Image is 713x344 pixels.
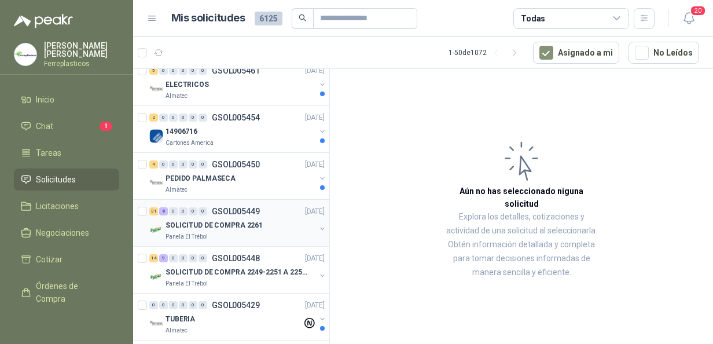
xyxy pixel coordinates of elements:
p: GSOL005450 [212,160,260,169]
p: [DATE] [305,65,325,76]
button: Asignado a mi [533,42,619,64]
div: 0 [179,207,188,215]
div: 0 [179,254,188,262]
h1: Mis solicitudes [171,10,245,27]
p: ELECTRICOS [166,79,209,90]
div: 0 [199,301,207,309]
p: Cartones America [166,138,214,148]
img: Logo peakr [14,14,73,28]
p: GSOL005454 [212,114,260,122]
div: 0 [189,207,197,215]
a: Chat1 [14,115,119,137]
a: 2 0 0 0 0 0 GSOL005454[DATE] Company Logo14906716Cartones America [149,111,327,148]
p: PEDIDO PALMASECA [166,173,236,184]
div: 0 [189,67,197,75]
div: 0 [199,67,207,75]
p: Explora los detalles, cotizaciones y actividad de una solicitud al seleccionarla. Obtén informaci... [446,210,597,280]
div: 0 [189,301,197,309]
div: 0 [149,301,158,309]
p: [DATE] [305,159,325,170]
span: Órdenes de Compra [36,280,108,305]
div: 0 [169,301,178,309]
p: SOLICITUD DE COMPRA 2261 [166,220,263,231]
a: 31 8 0 0 0 0 GSOL005449[DATE] Company LogoSOLICITUD DE COMPRA 2261Panela El Trébol [149,204,327,241]
a: Tareas [14,142,119,164]
div: 0 [159,67,168,75]
div: 0 [179,114,188,122]
div: 4 [149,160,158,169]
p: [PERSON_NAME] [PERSON_NAME] [44,42,119,58]
p: GSOL005429 [212,301,260,309]
img: Company Logo [149,129,163,143]
button: No Leídos [629,42,699,64]
h3: Aún no has seleccionado niguna solicitud [446,185,597,210]
p: GSOL005448 [212,254,260,262]
a: Licitaciones [14,195,119,217]
div: 0 [169,207,178,215]
div: 0 [179,301,188,309]
p: Panela El Trébol [166,279,208,288]
p: [DATE] [305,206,325,217]
span: Solicitudes [36,173,76,186]
p: 14906716 [166,126,197,137]
div: 0 [159,114,168,122]
p: [DATE] [305,112,325,123]
a: 5 0 0 0 0 0 GSOL005461[DATE] Company LogoELECTRICOSAlmatec [149,64,327,101]
img: Company Logo [14,43,36,65]
a: Solicitudes [14,169,119,191]
a: Remisiones [14,314,119,336]
a: 14 9 0 0 0 0 GSOL005448[DATE] Company LogoSOLICITUD DE COMPRA 2249-2251 A 2256-2258 Y 2262Panela ... [149,251,327,288]
p: [DATE] [305,300,325,311]
p: [DATE] [305,253,325,264]
a: 0 0 0 0 0 0 GSOL005429[DATE] Company LogoTUBERIAAlmatec [149,298,327,335]
div: 0 [159,301,168,309]
a: Cotizar [14,248,119,270]
div: 14 [149,254,158,262]
p: GSOL005449 [212,207,260,215]
span: Licitaciones [36,200,79,213]
span: Cotizar [36,253,63,266]
div: 0 [199,160,207,169]
div: 0 [169,67,178,75]
span: Negociaciones [36,226,89,239]
div: 0 [199,254,207,262]
span: 20 [690,5,706,16]
p: SOLICITUD DE COMPRA 2249-2251 A 2256-2258 Y 2262 [166,267,310,278]
span: search [299,14,307,22]
div: 0 [179,160,188,169]
img: Company Logo [149,82,163,96]
div: 0 [169,114,178,122]
img: Company Logo [149,270,163,284]
span: Inicio [36,93,54,106]
p: TUBERIA [166,314,195,325]
div: 0 [169,254,178,262]
span: Chat [36,120,53,133]
a: Inicio [14,89,119,111]
span: 1 [100,122,112,131]
div: 31 [149,207,158,215]
p: Ferreplasticos [44,60,119,67]
p: Almatec [166,92,188,101]
div: 0 [199,114,207,122]
p: Almatec [166,185,188,195]
span: Tareas [36,147,61,159]
img: Company Logo [149,317,163,331]
p: Panela El Trébol [166,232,208,241]
div: 0 [189,114,197,122]
div: 1 - 50 de 1072 [449,43,524,62]
img: Company Logo [149,176,163,190]
span: 6125 [255,12,282,25]
div: 0 [179,67,188,75]
div: 0 [189,254,197,262]
button: 20 [678,8,699,29]
p: Almatec [166,326,188,335]
div: Todas [521,12,545,25]
div: 0 [189,160,197,169]
div: 5 [149,67,158,75]
a: 4 0 0 0 0 0 GSOL005450[DATE] Company LogoPEDIDO PALMASECAAlmatec [149,158,327,195]
div: 0 [169,160,178,169]
div: 9 [159,254,168,262]
div: 8 [159,207,168,215]
a: Órdenes de Compra [14,275,119,310]
div: 0 [159,160,168,169]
